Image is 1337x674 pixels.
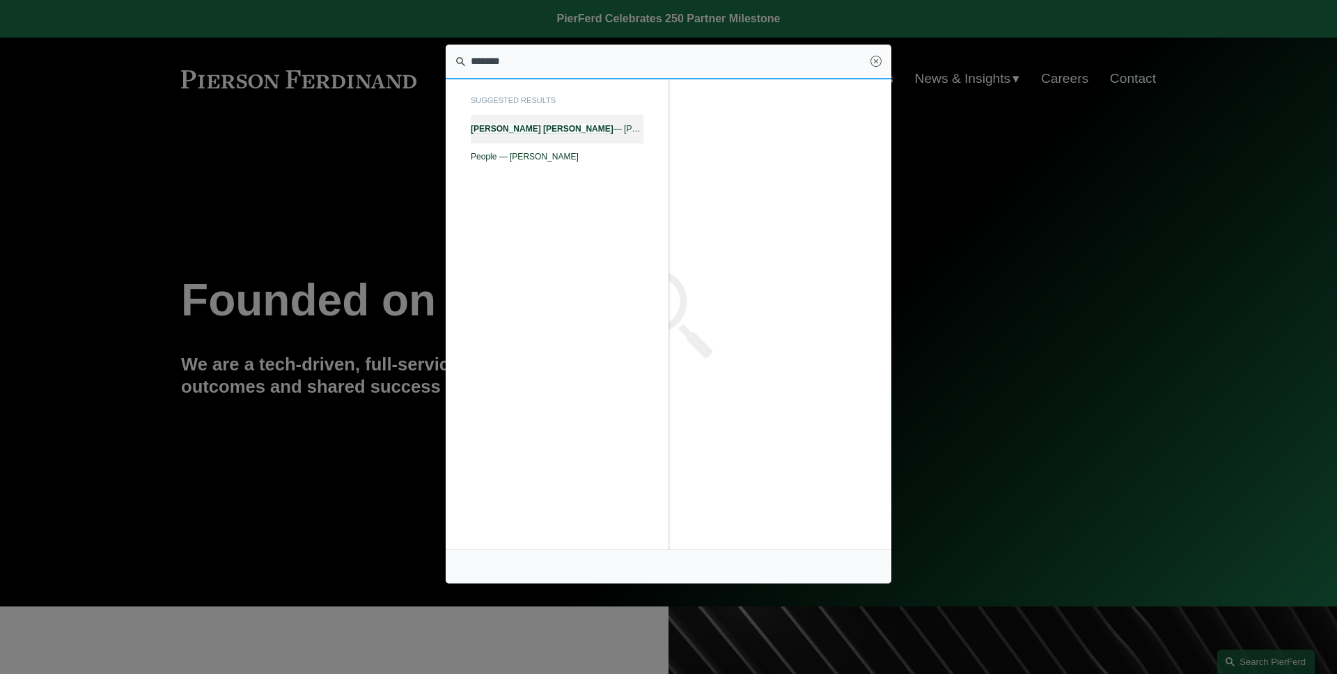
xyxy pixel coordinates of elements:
input: Search this site [446,45,891,79]
a: Close [870,56,882,67]
span: suggested results [471,92,643,116]
em: [PERSON_NAME] [471,124,541,134]
a: People — [PERSON_NAME] [471,143,643,170]
span: People — [PERSON_NAME] [471,152,643,162]
span: — [PERSON_NAME] [471,124,643,134]
em: [PERSON_NAME] [543,124,613,134]
a: [PERSON_NAME] [PERSON_NAME]— [PERSON_NAME] [471,116,643,143]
